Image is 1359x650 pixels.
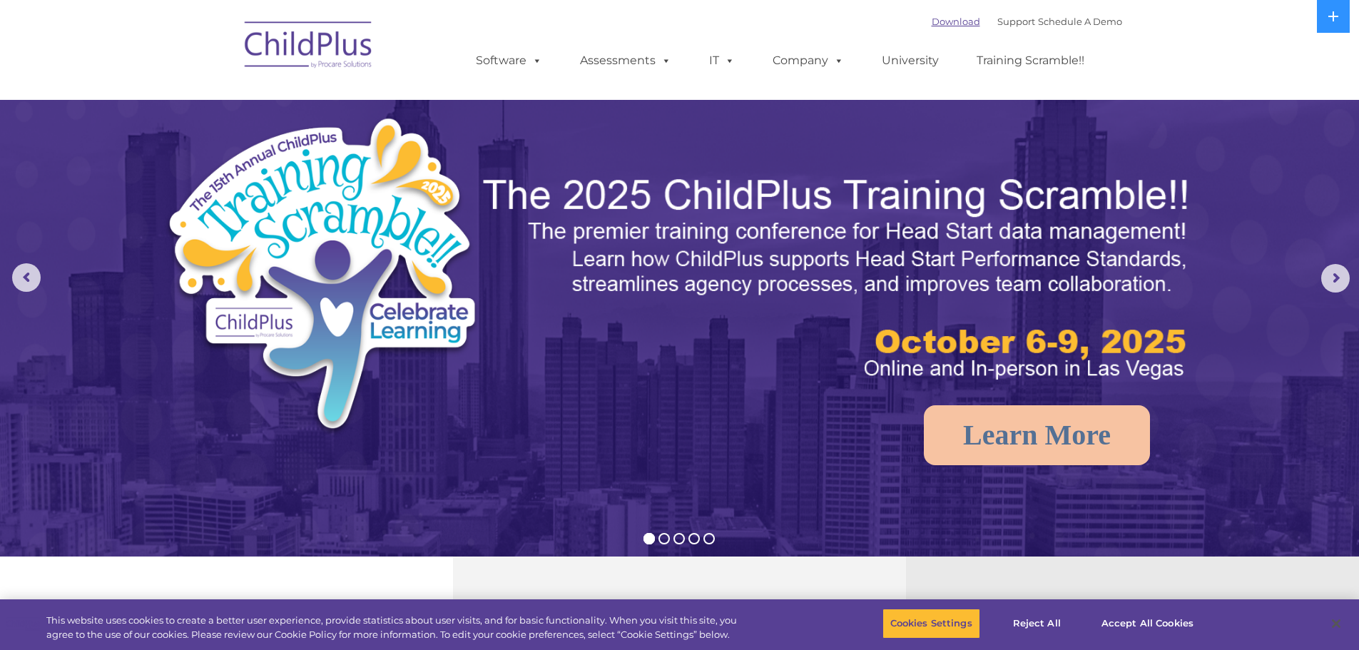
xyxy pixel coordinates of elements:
[882,609,980,639] button: Cookies Settings
[462,46,556,75] a: Software
[695,46,749,75] a: IT
[198,94,242,105] span: Last name
[1094,609,1201,639] button: Accept All Cookies
[992,609,1081,639] button: Reject All
[962,46,1099,75] a: Training Scramble!!
[46,614,748,641] div: This website uses cookies to create a better user experience, provide statistics about user visit...
[1038,16,1122,27] a: Schedule A Demo
[924,405,1150,465] a: Learn More
[758,46,858,75] a: Company
[566,46,686,75] a: Assessments
[1320,608,1352,639] button: Close
[238,11,380,83] img: ChildPlus by Procare Solutions
[997,16,1035,27] a: Support
[198,153,259,163] span: Phone number
[867,46,953,75] a: University
[932,16,980,27] a: Download
[932,16,1122,27] font: |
